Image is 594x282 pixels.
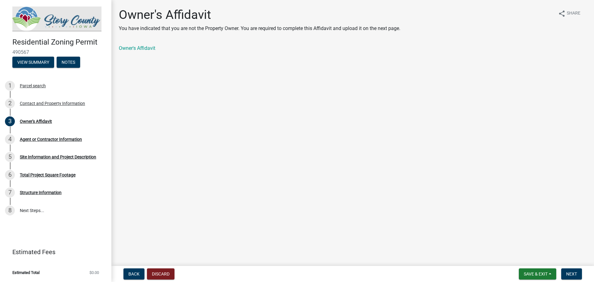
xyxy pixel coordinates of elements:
button: Back [123,268,144,280]
div: 1 [5,81,15,91]
div: Structure Information [20,190,62,195]
div: Total Project Square Footage [20,173,75,177]
h4: Residential Zoning Permit [12,38,106,47]
div: Parcel search [20,84,46,88]
div: 2 [5,98,15,108]
button: shareShare [553,7,585,20]
div: 3 [5,116,15,126]
a: Estimated Fees [5,246,101,258]
p: You have indicated that you are not the Property Owner. You are required to complete this Affidav... [119,25,400,32]
div: 4 [5,134,15,144]
button: Save & Exit [519,268,556,280]
span: $0.00 [89,271,99,275]
div: Agent or Contractor Information [20,137,82,141]
span: Estimated Total [12,271,40,275]
i: share [558,10,566,17]
div: 8 [5,206,15,215]
div: 7 [5,188,15,197]
div: Owner's Affidavit [20,119,52,124]
button: View Summary [12,57,54,68]
button: Notes [57,57,80,68]
h1: Owner's Affidavit [119,7,400,22]
button: Discard [147,268,174,280]
div: Site Information and Project Description [20,155,96,159]
span: Share [567,10,580,17]
span: Back [128,271,140,276]
div: 6 [5,170,15,180]
button: Next [561,268,582,280]
span: Save & Exit [524,271,548,276]
wm-modal-confirm: Notes [57,60,80,65]
div: Contact and Property Information [20,101,85,106]
span: 490567 [12,49,99,55]
a: Owner's Affidavit [119,45,155,51]
div: 5 [5,152,15,162]
wm-modal-confirm: Summary [12,60,54,65]
img: Story County, Iowa [12,7,101,31]
span: Next [566,271,577,276]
